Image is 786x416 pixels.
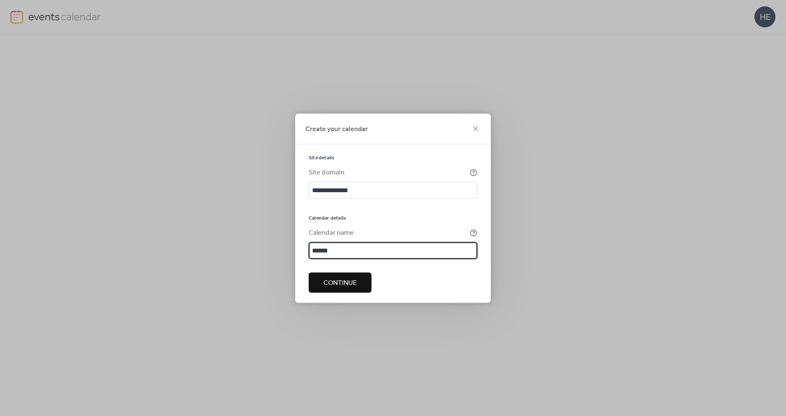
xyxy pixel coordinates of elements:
span: Continue [323,278,357,288]
button: Continue [309,272,371,293]
span: Create your calendar [305,124,368,134]
div: Calendar name [309,228,468,238]
span: Calendar details [309,215,346,221]
div: Site domain [309,167,468,177]
span: Site details [309,154,334,161]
